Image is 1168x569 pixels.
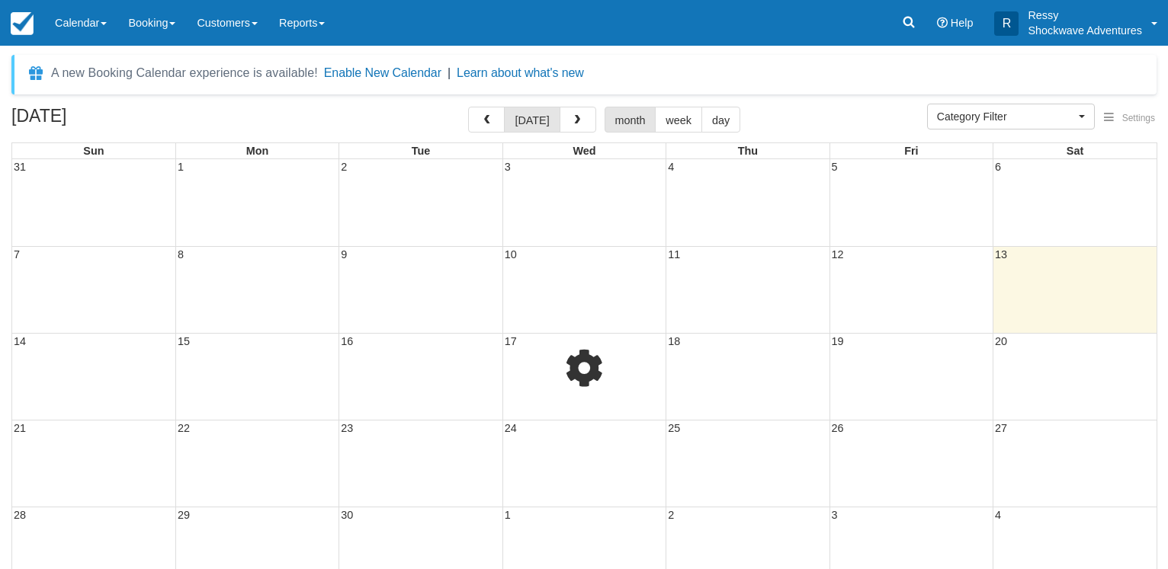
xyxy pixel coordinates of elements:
button: month [605,107,656,133]
span: 4 [993,509,1003,521]
span: 18 [666,335,682,347]
span: Settings [1122,113,1155,123]
span: Tue [412,145,431,157]
span: 26 [830,422,846,434]
span: 8 [176,248,185,261]
span: 3 [503,161,512,173]
p: Shockwave Adventures [1028,23,1142,38]
span: 19 [830,335,846,347]
h2: [DATE] [11,107,204,135]
span: 31 [12,161,27,173]
span: Sun [83,145,104,157]
button: day [701,107,740,133]
span: 10 [503,248,518,261]
span: 28 [12,509,27,521]
span: Help [951,17,974,29]
span: Fri [904,145,918,157]
i: Help [937,18,948,28]
span: 2 [339,161,348,173]
span: Thu [738,145,758,157]
img: checkfront-main-nav-mini-logo.png [11,12,34,35]
span: 11 [666,248,682,261]
button: Enable New Calendar [324,66,441,81]
span: 5 [830,161,839,173]
span: 25 [666,422,682,434]
span: 4 [666,161,675,173]
a: Learn about what's new [457,66,584,79]
span: 13 [993,248,1009,261]
button: [DATE] [504,107,560,133]
span: 7 [12,248,21,261]
div: R [994,11,1019,36]
span: 2 [666,509,675,521]
span: 24 [503,422,518,434]
button: Category Filter [927,104,1095,129]
span: 3 [830,509,839,521]
span: 20 [993,335,1009,347]
span: 14 [12,335,27,347]
span: 15 [176,335,191,347]
div: A new Booking Calendar experience is available! [51,64,318,82]
span: 30 [339,509,355,521]
span: 1 [176,161,185,173]
span: Wed [573,145,595,157]
span: 1 [503,509,512,521]
span: 17 [503,335,518,347]
span: 22 [176,422,191,434]
span: 21 [12,422,27,434]
span: 16 [339,335,355,347]
span: 27 [993,422,1009,434]
button: Settings [1095,107,1164,129]
span: 9 [339,248,348,261]
span: 12 [830,248,846,261]
span: 6 [993,161,1003,173]
p: Ressy [1028,8,1142,23]
span: Mon [246,145,269,157]
span: Category Filter [937,109,1075,124]
span: Sat [1067,145,1083,157]
span: | [448,66,451,79]
span: 29 [176,509,191,521]
button: week [655,107,702,133]
span: 23 [339,422,355,434]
